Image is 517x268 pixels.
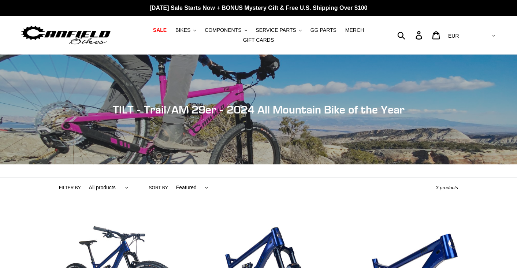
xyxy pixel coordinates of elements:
[149,185,168,191] label: Sort by
[205,27,241,33] span: COMPONENTS
[20,24,112,47] img: Canfield Bikes
[310,27,336,33] span: GG PARTS
[239,35,278,45] a: GIFT CARDS
[345,27,364,33] span: MERCH
[59,185,81,191] label: Filter by
[252,25,305,35] button: SERVICE PARTS
[342,25,368,35] a: MERCH
[307,25,340,35] a: GG PARTS
[243,37,274,43] span: GIFT CARDS
[149,25,170,35] a: SALE
[201,25,250,35] button: COMPONENTS
[436,185,458,190] span: 3 products
[172,25,200,35] button: BIKES
[153,27,167,33] span: SALE
[256,27,296,33] span: SERVICE PARTS
[175,27,190,33] span: BIKES
[401,27,420,43] input: Search
[113,103,405,116] span: TILT - Trail/AM 29er - 2024 All Mountain Bike of the Year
